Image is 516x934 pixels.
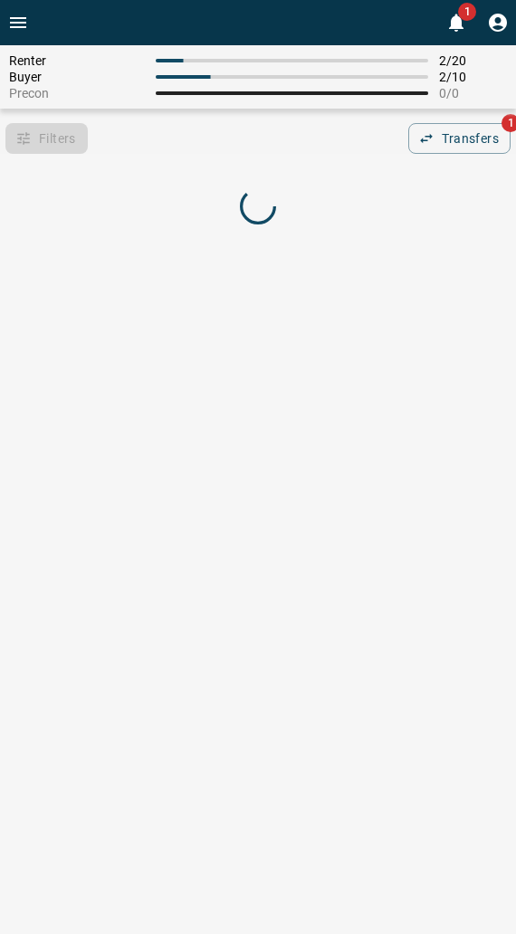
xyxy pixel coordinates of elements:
[9,86,145,100] span: Precon
[458,3,476,21] span: 1
[439,53,507,68] span: 2 / 20
[439,70,507,84] span: 2 / 10
[480,5,516,41] button: Profile
[439,86,507,100] span: 0 / 0
[438,5,474,41] button: 1
[408,123,511,154] button: Transfers
[9,70,145,84] span: Buyer
[9,53,145,68] span: Renter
